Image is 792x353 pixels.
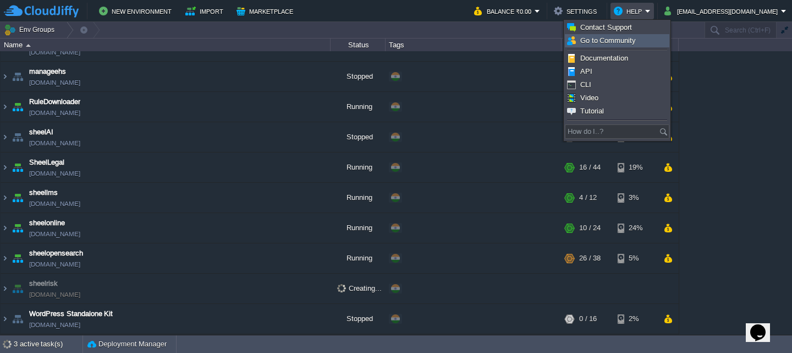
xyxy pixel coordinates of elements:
button: Import [185,4,227,18]
img: AMDAwAAAACH5BAEAAAAALAAAAAABAAEAAAICRAEAOw== [1,213,9,243]
div: 26 / 38 [579,243,601,273]
img: AMDAwAAAACH5BAEAAAAALAAAAAABAAEAAAICRAEAOw== [26,44,31,47]
img: AMDAwAAAACH5BAEAAAAALAAAAAABAAEAAAICRAEAOw== [1,153,9,182]
div: Name [1,39,330,51]
div: 24% [618,213,653,243]
button: Balance ₹0.00 [474,4,535,18]
a: WordPress Standalone Kit [29,308,113,319]
div: Tags [386,39,561,51]
div: 3 active task(s) [14,335,82,353]
a: Video [565,92,669,104]
a: RuleDownloader [29,96,80,107]
a: Contact Support [565,21,669,34]
img: AMDAwAAAACH5BAEAAAAALAAAAAABAAEAAAICRAEAOw== [1,92,9,122]
span: Contact Support [580,23,632,31]
a: API [565,66,669,78]
div: Running [331,183,386,213]
img: CloudJiffy [4,4,79,18]
a: Documentation [565,52,669,64]
img: AMDAwAAAACH5BAEAAAAALAAAAAABAAEAAAICRAEAOw== [10,183,25,213]
div: 19% [618,153,653,182]
a: [DOMAIN_NAME] [29,198,80,209]
img: AMDAwAAAACH5BAEAAAAALAAAAAABAAEAAAICRAEAOw== [10,153,25,182]
a: [DOMAIN_NAME] [29,319,80,330]
img: AMDAwAAAACH5BAEAAAAALAAAAAABAAEAAAICRAEAOw== [1,183,9,213]
img: AMDAwAAAACH5BAEAAAAALAAAAAABAAEAAAICRAEAOw== [1,243,9,273]
img: AMDAwAAAACH5BAEAAAAALAAAAAABAAEAAAICRAEAOw== [10,243,25,273]
a: sheelonline [29,218,65,229]
a: [DOMAIN_NAME] [29,138,80,149]
span: Tutorial [580,107,604,115]
div: Running [331,213,386,243]
img: AMDAwAAAACH5BAEAAAAALAAAAAABAAEAAAICRAEAOw== [10,304,25,334]
a: sheelAI [29,127,53,138]
span: Go to Community [580,36,636,45]
a: [DOMAIN_NAME] [29,47,80,58]
a: sheellms [29,187,58,198]
span: CLI [580,80,591,89]
img: AMDAwAAAACH5BAEAAAAALAAAAAABAAEAAAICRAEAOw== [10,122,25,152]
div: Stopped [331,304,386,334]
iframe: chat widget [746,309,781,342]
div: Running [331,243,386,273]
div: Stopped [331,122,386,152]
img: AMDAwAAAACH5BAEAAAAALAAAAAABAAEAAAICRAEAOw== [1,274,9,303]
div: 16 / 44 [579,153,601,182]
div: 0 / 16 [579,304,597,334]
button: [EMAIL_ADDRESS][DOMAIN_NAME] [664,4,781,18]
a: SheelLegal [29,157,64,168]
img: AMDAwAAAACH5BAEAAAAALAAAAAABAAEAAAICRAEAOw== [10,213,25,243]
img: AMDAwAAAACH5BAEAAAAALAAAAAABAAEAAAICRAEAOw== [10,274,25,303]
span: [DOMAIN_NAME] [29,259,80,270]
span: [DOMAIN_NAME] [29,289,80,300]
img: AMDAwAAAACH5BAEAAAAALAAAAAABAAEAAAICRAEAOw== [1,304,9,334]
img: AMDAwAAAACH5BAEAAAAALAAAAAABAAEAAAICRAEAOw== [10,62,25,91]
button: Settings [554,4,600,18]
a: CLI [565,79,669,91]
span: Documentation [580,54,628,62]
a: Go to Community [565,35,669,47]
div: 3% [618,183,653,213]
a: Tutorial [565,105,669,117]
span: API [580,67,592,75]
div: 2% [618,304,653,334]
div: Running [331,153,386,182]
a: [DOMAIN_NAME] [29,77,80,88]
button: Env Groups [4,22,58,37]
div: Running [331,92,386,122]
div: 5% [618,243,653,273]
div: 4 / 12 [579,183,597,213]
a: manageehs [29,66,66,77]
button: Deployment Manager [87,339,167,350]
a: sheelrisk [29,278,58,289]
a: [DOMAIN_NAME] [29,229,80,240]
img: AMDAwAAAACH5BAEAAAAALAAAAAABAAEAAAICRAEAOw== [1,122,9,152]
a: [DOMAIN_NAME] [29,168,80,179]
a: sheelopensearch [29,248,83,259]
div: 10 / 24 [579,213,601,243]
button: Marketplace [237,4,296,18]
button: Help [614,4,645,18]
img: AMDAwAAAACH5BAEAAAAALAAAAAABAAEAAAICRAEAOw== [10,92,25,122]
img: AMDAwAAAACH5BAEAAAAALAAAAAABAAEAAAICRAEAOw== [1,62,9,91]
span: Video [580,94,598,102]
div: Status [331,39,385,51]
a: [DOMAIN_NAME] [29,107,80,118]
div: Stopped [331,62,386,91]
span: Creating... [337,284,382,292]
button: New Environment [99,4,175,18]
